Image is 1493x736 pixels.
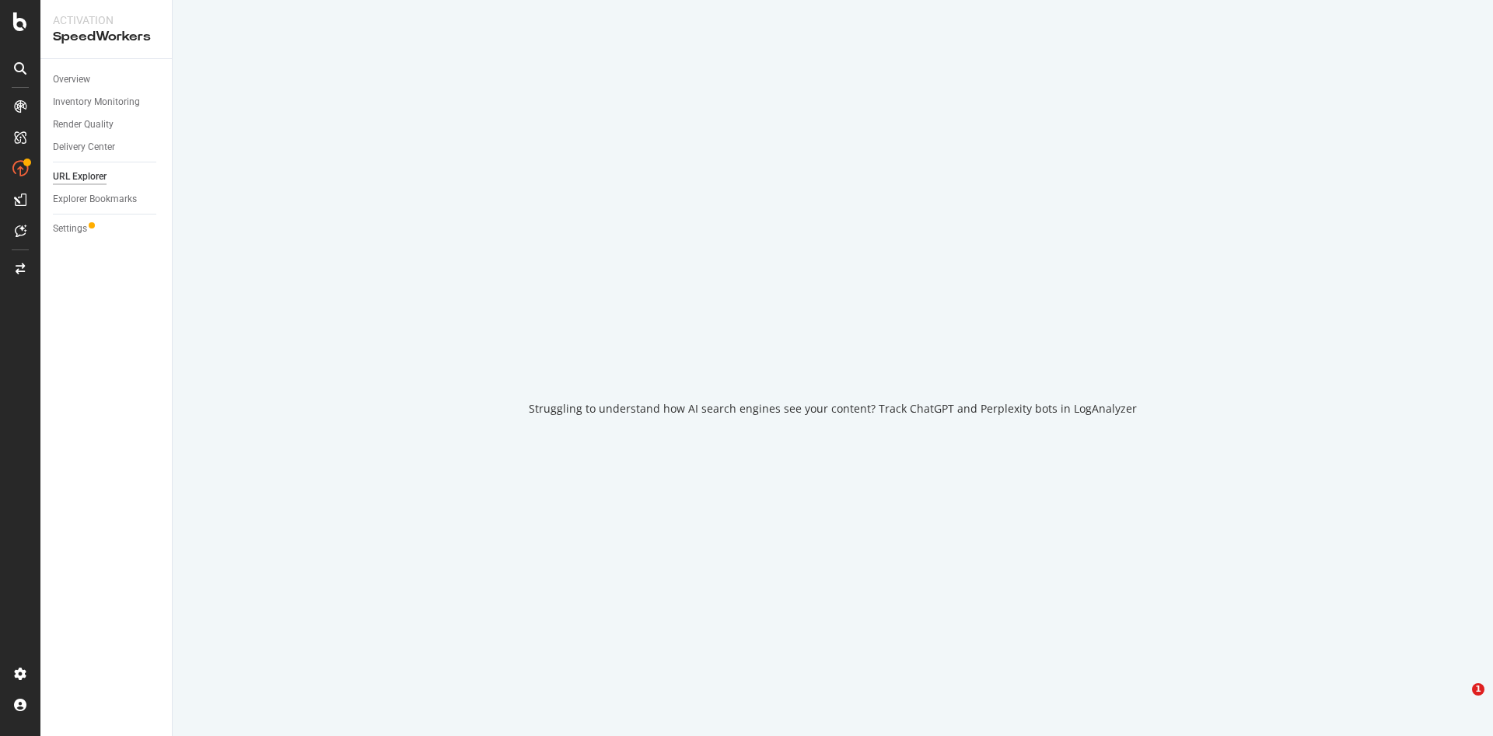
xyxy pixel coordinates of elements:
[529,401,1137,417] div: Struggling to understand how AI search engines see your content? Track ChatGPT and Perplexity bot...
[53,12,159,28] div: Activation
[53,169,107,185] div: URL Explorer
[53,191,161,208] a: Explorer Bookmarks
[53,72,161,88] a: Overview
[53,169,161,185] a: URL Explorer
[1472,683,1484,696] span: 1
[53,191,137,208] div: Explorer Bookmarks
[53,139,161,155] a: Delivery Center
[53,221,161,237] a: Settings
[53,94,161,110] a: Inventory Monitoring
[53,72,90,88] div: Overview
[53,28,159,46] div: SpeedWorkers
[53,117,114,133] div: Render Quality
[777,320,889,376] div: animation
[1440,683,1477,720] iframe: Intercom live chat
[53,221,87,237] div: Settings
[53,94,140,110] div: Inventory Monitoring
[53,139,115,155] div: Delivery Center
[53,117,161,133] a: Render Quality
